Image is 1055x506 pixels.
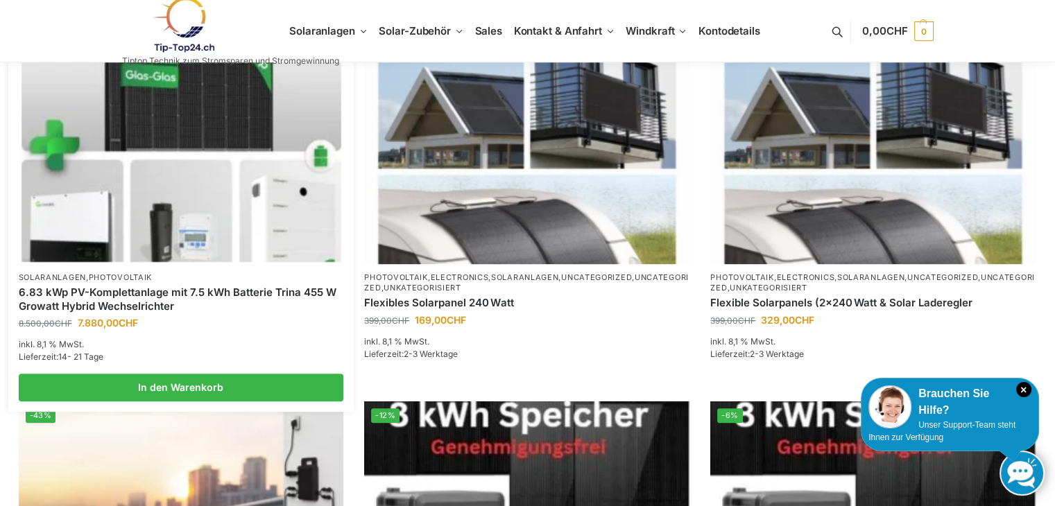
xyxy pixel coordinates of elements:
[384,283,461,293] a: Unkategorisiert
[19,351,103,362] span: Lieferzeit:
[837,272,904,282] a: Solaranlagen
[710,296,1036,310] a: Flexible Solarpanels (2×240 Watt & Solar Laderegler
[364,315,409,326] bdi: 399,00
[19,272,86,282] a: Solaranlagen
[868,385,911,428] img: Customer service
[404,349,458,359] span: 2-3 Werktage
[710,272,1036,294] p: , , , , ,
[58,351,103,362] span: 14- 21 Tage
[364,272,689,294] p: , , , , ,
[710,272,1034,293] a: Uncategorized
[19,272,344,283] p: ,
[491,272,558,282] a: Solaranlagen
[19,338,344,351] p: inkl. 8,1 % MwSt.
[710,335,1036,348] p: inkl. 8,1 % MwSt.
[710,272,773,282] a: Photovoltaik
[55,318,72,329] span: CHF
[431,272,489,282] a: Electronics
[907,272,978,282] a: Uncategorized
[19,374,344,401] a: In den Warenkorb legen: „6.83 kWp PV-Komplettanlage mit 7.5 kWh Batterie Trina 455 W Growatt Hybr...
[475,24,503,37] span: Sales
[89,272,152,282] a: Photovoltaik
[698,24,760,37] span: Kontodetails
[19,286,344,313] a: 6.83 kWp PV-Komplettanlage mit 7.5 kWh Batterie Trina 455 W Growatt Hybrid Wechselrichter
[22,22,341,261] img: Balkon-Terrassen-Kraftwerke 8
[795,314,814,326] span: CHF
[514,24,602,37] span: Kontakt & Anfahrt
[78,317,138,329] bdi: 7.880,00
[738,315,755,326] span: CHF
[862,10,933,52] a: 0,00CHF 0
[122,57,339,65] p: Tiptop Technik zum Stromsparen und Stromgewinnung
[289,24,355,37] span: Solaranlagen
[379,24,451,37] span: Solar-Zubehör
[447,314,466,326] span: CHF
[750,349,804,359] span: 2-3 Werktage
[626,24,674,37] span: Windkraft
[415,314,466,326] bdi: 169,00
[710,349,804,359] span: Lieferzeit:
[862,24,907,37] span: 0,00
[914,21,934,41] span: 0
[710,315,755,326] bdi: 399,00
[364,296,689,310] a: Flexibles Solarpanel 240 Watt
[364,349,458,359] span: Lieferzeit:
[710,20,1036,264] img: Balkon-Terrassen-Kraftwerke 9
[364,272,427,282] a: Photovoltaik
[19,318,72,329] bdi: 8.500,00
[364,20,689,264] img: Balkon-Terrassen-Kraftwerke 9
[730,283,807,293] a: Unkategorisiert
[776,272,834,282] a: Electronics
[364,20,689,264] a: -58%Flexible Solar Module für Wohnmobile Camping Balkon
[761,314,814,326] bdi: 329,00
[22,22,341,261] a: -7%Komplettanlage zur Selbstinstalation5W-Black-Frame-Doppelglas-Module-Growatt-SPH-Wechselrichte...
[392,315,409,326] span: CHF
[710,20,1036,264] a: -18%Flexible Solar Module für Wohnmobile Camping Balkon
[1016,382,1031,397] i: Schließen
[119,317,138,329] span: CHF
[364,335,689,348] p: inkl. 8,1 % MwSt.
[561,272,632,282] a: Uncategorized
[868,385,1031,419] div: Brauchen Sie Hilfe?
[868,420,1015,442] span: Unser Support-Team steht Ihnen zur Verfügung
[886,24,908,37] span: CHF
[364,272,688,293] a: Uncategorized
